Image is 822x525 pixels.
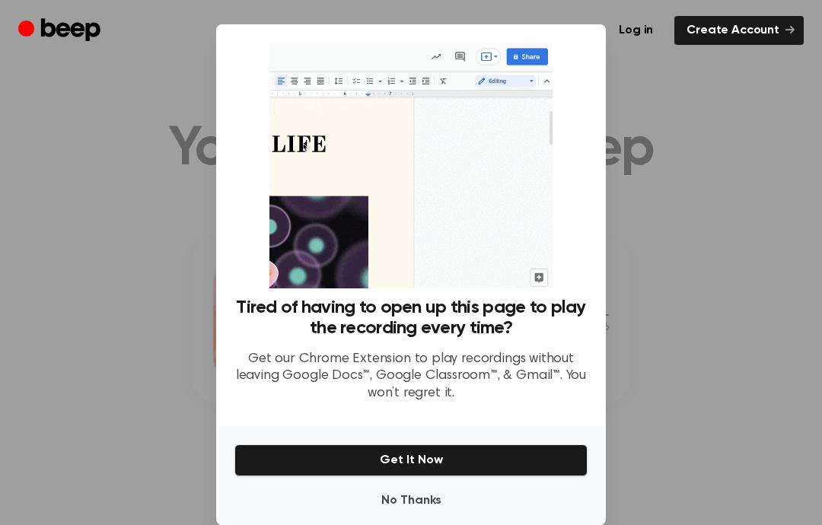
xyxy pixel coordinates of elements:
[234,297,588,339] h3: Tired of having to open up this page to play the recording every time?
[234,485,588,516] button: No Thanks
[234,444,588,476] button: Get It Now
[18,16,104,46] a: Beep
[674,16,804,45] a: Create Account
[269,43,552,288] img: Beep extension in action
[234,351,588,402] p: Get our Chrome Extension to play recordings without leaving Google Docs™, Google Classroom™, & Gm...
[607,16,665,45] a: Log in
